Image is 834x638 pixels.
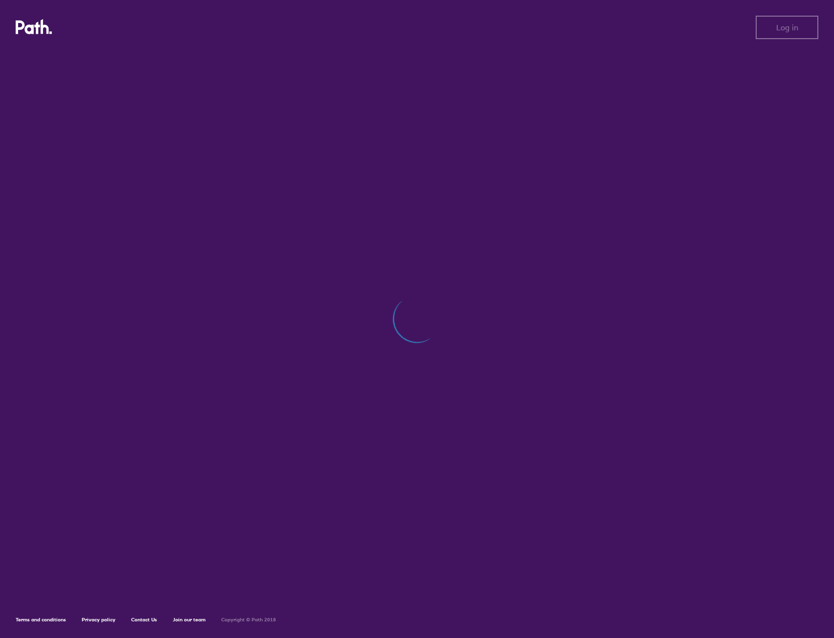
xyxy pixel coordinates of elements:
[221,617,276,623] h6: Copyright © Path 2018
[82,616,116,623] a: Privacy policy
[16,616,66,623] a: Terms and conditions
[756,16,818,39] button: Log in
[173,616,206,623] a: Join our team
[131,616,157,623] a: Contact Us
[776,23,798,32] span: Log in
